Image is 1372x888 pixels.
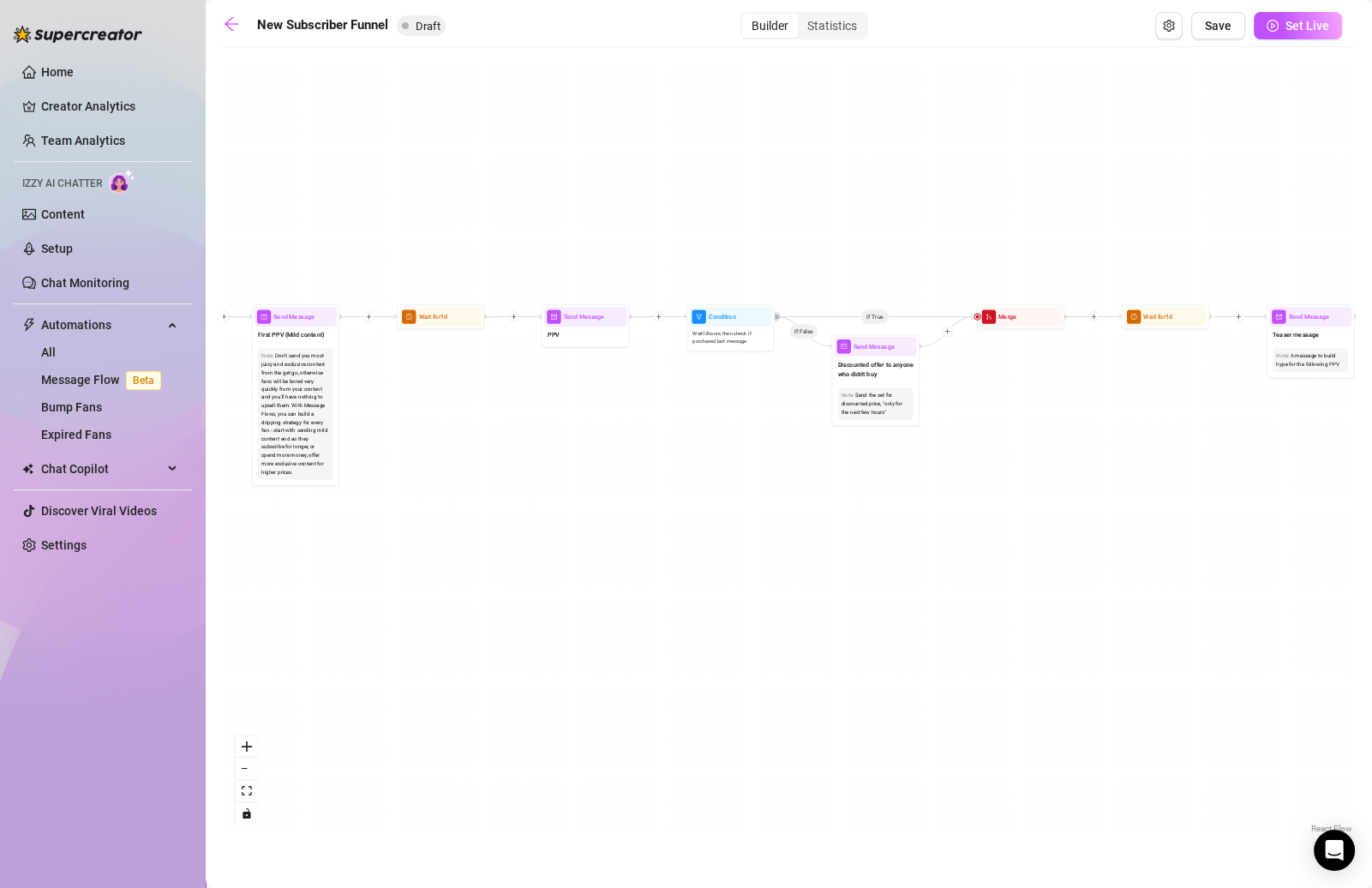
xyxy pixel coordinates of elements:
[944,328,950,334] span: plus
[223,15,240,33] span: arrow-left
[709,312,736,321] span: Condition
[41,373,168,387] a: Message FlowBeta
[1163,20,1175,32] span: setting
[41,311,163,339] span: Automations
[258,330,325,339] span: First PPV (Mild content)
[416,20,440,33] span: Draft
[22,176,102,192] span: Izzy AI Chatter
[236,802,258,825] button: toggle interactivity
[1272,309,1285,323] span: mail
[1205,19,1231,33] span: Save
[775,316,832,346] g: Edge from a5604c61-77e5-4760-8b31-44d2608b22e1 to 77948b2f-6761-43ad-891b-4c18e88ead85
[1122,304,1210,329] div: clock-circleWait for1d
[109,169,135,194] img: AI Chatter
[41,242,73,255] a: Setup
[564,312,605,321] span: Send Message
[982,309,996,323] span: merge
[740,12,868,39] div: segmented control
[236,758,258,780] button: zoom out
[236,735,258,825] div: React Flow controls
[397,304,485,329] div: clock-circleWait for1d
[261,352,330,477] div: Don't send you most juicy and exclusive content from the get go, otherwise fans will be bored ver...
[837,339,851,353] span: mail
[14,26,142,43] img: logo-BBDzfeDw.svg
[41,455,163,483] span: Chat Copilot
[1091,314,1097,320] span: plus
[1155,12,1183,39] button: Open Exit Rules
[402,309,416,323] span: clock-circle
[257,309,271,323] span: mail
[41,134,125,147] a: Team Analytics
[1267,304,1355,378] div: mailSend MessageTeaser messageNote:A message to build hype for the following PPV
[692,309,705,323] span: filter
[41,207,85,221] a: Content
[1254,12,1342,39] button: Set Live
[236,780,258,802] button: fit view
[418,312,447,321] span: Wait for 1d
[41,93,178,120] a: Creator Analytics
[842,391,910,416] div: Send the set for discounted price, "only for the next few hours"
[656,314,662,320] span: plus
[547,309,560,323] span: mail
[257,17,388,33] strong: New Subscriber Funnel
[854,342,895,351] span: Send Message
[223,15,249,36] a: arrow-left
[1289,312,1330,321] span: Send Message
[831,334,920,426] div: mailSend MessageDiscounted offer to anyone who didn't buyNote:Send the set for discounted price, ...
[998,312,1016,321] span: Merge
[1143,312,1172,321] span: Wait for 1d
[273,312,315,321] span: Send Message
[41,276,129,290] a: Chat Monitoring
[1285,19,1329,33] span: Set Live
[686,304,775,351] div: filterConditionWait12hours, then check if purchased last message
[838,360,914,380] span: Discounted offer to anyone who didn't buy
[1236,314,1242,320] span: plus
[41,65,74,79] a: Home
[41,428,111,441] a: Expired Fans
[798,14,866,38] div: Statistics
[366,314,372,320] span: plus
[22,318,36,332] span: thunderbolt
[41,400,102,414] a: Bump Fans
[22,463,33,475] img: Chat Copilot
[511,314,517,320] span: plus
[773,315,779,319] span: retweet
[1276,352,1345,369] div: A message to build hype for the following PPV
[41,504,157,518] a: Discover Viral Videos
[692,330,768,345] span: Wait 12 hours, then check if purchased last message
[221,314,227,320] span: plus
[742,14,798,38] div: Builder
[1267,20,1279,32] span: play-circle
[41,345,56,359] a: All
[236,735,258,758] button: zoom in
[542,304,630,347] div: mailSend MessagePPV
[1191,12,1245,39] button: Save Flow
[1127,309,1141,323] span: clock-circle
[126,371,161,390] span: Beta
[1314,830,1355,871] div: Open Intercom Messenger
[548,330,560,339] span: PPV
[41,538,87,552] a: Settings
[1311,824,1352,833] a: React Flow attribution
[1273,330,1319,339] span: Teaser message
[977,304,1065,329] div: mergeMerge
[252,304,340,486] div: mailSend MessageFirst PPV (Mild content)Note:Don't send you most juicy and exclusive content from...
